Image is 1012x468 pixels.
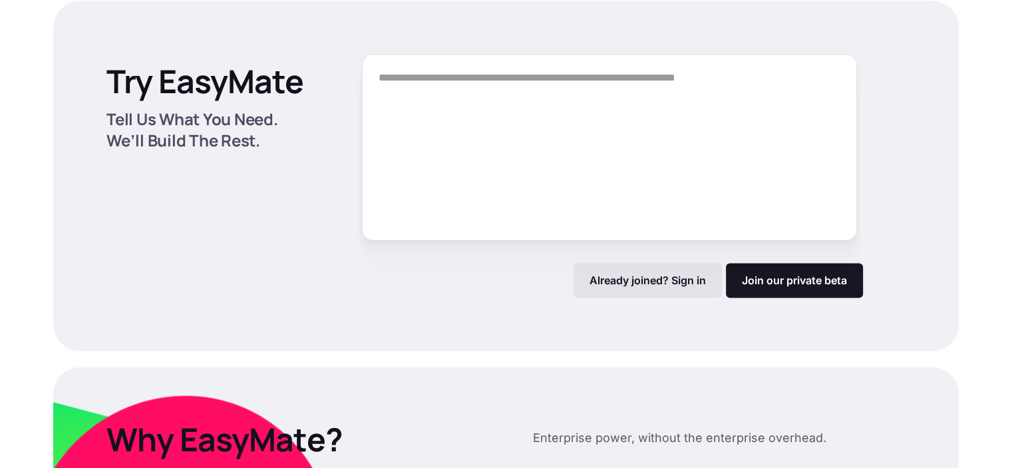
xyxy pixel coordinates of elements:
[533,428,826,448] p: Enterprise power, without the enterprise overhead.
[106,62,303,101] p: Try EasyMate
[106,109,318,151] p: Tell Us What You Need. We’ll Build The Rest.
[574,263,722,298] a: Already joined? Sign in
[590,274,706,287] p: Already joined? Sign in
[106,420,490,459] p: Why EasyMate?
[362,54,863,298] form: Form
[726,263,863,298] a: Join our private beta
